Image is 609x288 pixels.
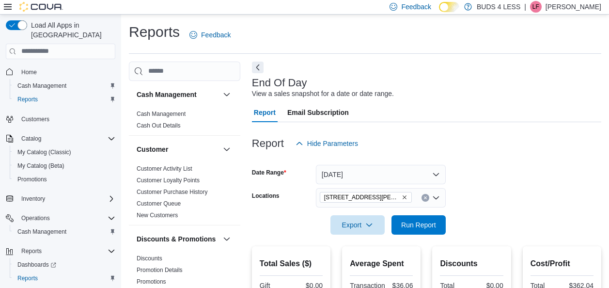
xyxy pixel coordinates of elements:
[439,2,459,12] input: Dark Mode
[477,1,520,13] p: BUDS 4 LESS
[17,96,38,103] span: Reports
[2,65,119,79] button: Home
[137,144,168,154] h3: Customer
[320,192,412,203] span: 7500 LUNDY'S LANE UNIT C14-E
[10,272,119,285] button: Reports
[17,245,46,257] button: Reports
[330,215,385,235] button: Export
[21,214,50,222] span: Operations
[14,146,75,158] a: My Catalog (Classic)
[402,194,407,200] button: Remove 7500 LUNDY'S LANE UNIT C14-E from selection in this group
[17,113,115,125] span: Customers
[546,1,601,13] p: [PERSON_NAME]
[137,176,200,184] span: Customer Loyalty Points
[17,245,115,257] span: Reports
[336,215,379,235] span: Export
[14,259,60,271] a: Dashboards
[137,267,183,273] a: Promotion Details
[21,115,49,123] span: Customers
[137,200,181,207] a: Customer Queue
[137,122,181,129] a: Cash Out Details
[10,173,119,186] button: Promotions
[137,110,186,118] span: Cash Management
[137,177,200,184] a: Customer Loyalty Points
[14,94,115,105] span: Reports
[221,89,233,100] button: Cash Management
[137,90,197,99] h3: Cash Management
[440,258,503,270] h2: Discounts
[21,135,41,143] span: Catalog
[252,169,286,176] label: Date Range
[21,247,42,255] span: Reports
[14,272,115,284] span: Reports
[17,133,45,144] button: Catalog
[137,255,162,262] span: Discounts
[2,211,119,225] button: Operations
[17,228,66,236] span: Cash Management
[531,258,593,270] h2: Cost/Profit
[129,108,240,135] div: Cash Management
[17,82,66,90] span: Cash Management
[432,194,440,202] button: Open list of options
[10,258,119,272] a: Dashboards
[10,145,119,159] button: My Catalog (Classic)
[137,144,219,154] button: Customer
[2,192,119,206] button: Inventory
[307,139,358,148] span: Hide Parameters
[422,194,429,202] button: Clear input
[17,66,41,78] a: Home
[252,138,284,149] h3: Report
[2,244,119,258] button: Reports
[532,1,539,13] span: LF
[14,226,70,238] a: Cash Management
[10,225,119,239] button: Cash Management
[17,148,71,156] span: My Catalog (Classic)
[401,220,436,230] span: Run Report
[252,77,307,89] h3: End Of Day
[14,80,115,92] span: Cash Management
[260,258,323,270] h2: Total Sales ($)
[186,25,234,45] a: Feedback
[350,258,413,270] h2: Average Spent
[316,165,446,184] button: [DATE]
[21,68,37,76] span: Home
[14,160,68,172] a: My Catalog (Beta)
[17,261,56,269] span: Dashboards
[137,111,186,117] a: Cash Management
[2,112,119,126] button: Customers
[14,80,70,92] a: Cash Management
[201,30,231,40] span: Feedback
[391,215,446,235] button: Run Report
[14,174,51,185] a: Promotions
[137,255,162,262] a: Discounts
[252,89,394,99] div: View a sales snapshot for a date or date range.
[401,2,431,12] span: Feedback
[10,93,119,106] button: Reports
[129,163,240,225] div: Customer
[137,165,192,173] span: Customer Activity List
[17,193,49,205] button: Inventory
[137,188,208,196] span: Customer Purchase History
[10,79,119,93] button: Cash Management
[14,272,42,284] a: Reports
[17,66,115,78] span: Home
[221,144,233,155] button: Customer
[137,278,166,285] a: Promotions
[17,212,115,224] span: Operations
[324,192,400,202] span: [STREET_ADDRESS][PERSON_NAME]
[17,113,53,125] a: Customers
[14,259,115,271] span: Dashboards
[137,165,192,172] a: Customer Activity List
[439,12,439,13] span: Dark Mode
[17,274,38,282] span: Reports
[17,193,115,205] span: Inventory
[221,233,233,245] button: Discounts & Promotions
[137,266,183,274] span: Promotion Details
[254,103,276,122] span: Report
[17,176,47,183] span: Promotions
[252,192,280,200] label: Locations
[27,20,115,40] span: Load All Apps in [GEOGRAPHIC_DATA]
